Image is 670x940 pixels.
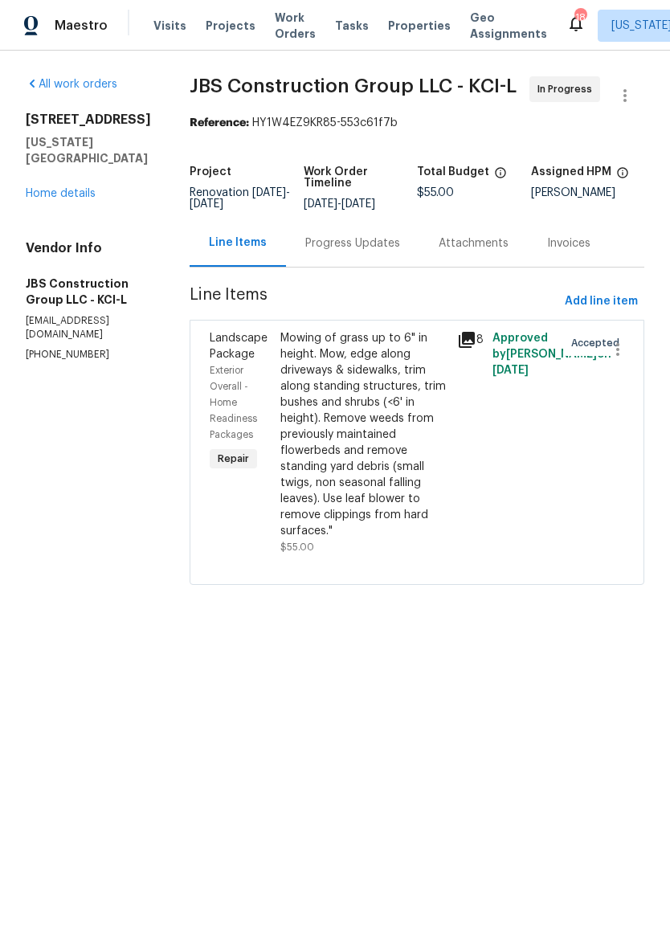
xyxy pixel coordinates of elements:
[190,187,290,210] span: -
[335,20,369,31] span: Tasks
[571,335,626,351] span: Accepted
[26,79,117,90] a: All work orders
[190,117,249,129] b: Reference:
[558,287,644,317] button: Add line item
[439,235,509,251] div: Attachments
[26,134,151,166] h5: [US_STATE][GEOGRAPHIC_DATA]
[492,365,529,376] span: [DATE]
[26,348,151,362] p: [PHONE_NUMBER]
[531,187,645,198] div: [PERSON_NAME]
[304,198,337,210] span: [DATE]
[210,333,268,360] span: Landscape Package
[494,166,507,187] span: The total cost of line items that have been proposed by Opendoor. This sum includes line items th...
[537,81,599,97] span: In Progress
[26,112,151,128] h2: [STREET_ADDRESS]
[190,115,644,131] div: HY1W4EZ9KR85-553c61f7b
[457,330,483,349] div: 8
[417,187,454,198] span: $55.00
[209,235,267,251] div: Line Items
[280,542,314,552] span: $55.00
[153,18,186,34] span: Visits
[190,198,223,210] span: [DATE]
[26,276,151,308] h5: JBS Construction Group LLC - KCI-L
[190,187,290,210] span: Renovation
[275,10,316,42] span: Work Orders
[304,166,418,189] h5: Work Order Timeline
[531,166,611,178] h5: Assigned HPM
[206,18,255,34] span: Projects
[417,166,489,178] h5: Total Budget
[26,188,96,199] a: Home details
[190,287,558,317] span: Line Items
[341,198,375,210] span: [DATE]
[211,451,255,467] span: Repair
[574,10,586,26] div: 18
[210,366,257,439] span: Exterior Overall - Home Readiness Packages
[388,18,451,34] span: Properties
[190,76,517,96] span: JBS Construction Group LLC - KCI-L
[190,166,231,178] h5: Project
[280,330,447,539] div: Mowing of grass up to 6" in height. Mow, edge along driveways & sidewalks, trim along standing st...
[547,235,590,251] div: Invoices
[55,18,108,34] span: Maestro
[492,333,611,376] span: Approved by [PERSON_NAME] on
[565,292,638,312] span: Add line item
[470,10,547,42] span: Geo Assignments
[304,198,375,210] span: -
[26,314,151,341] p: [EMAIL_ADDRESS][DOMAIN_NAME]
[252,187,286,198] span: [DATE]
[616,166,629,187] span: The hpm assigned to this work order.
[305,235,400,251] div: Progress Updates
[26,240,151,256] h4: Vendor Info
